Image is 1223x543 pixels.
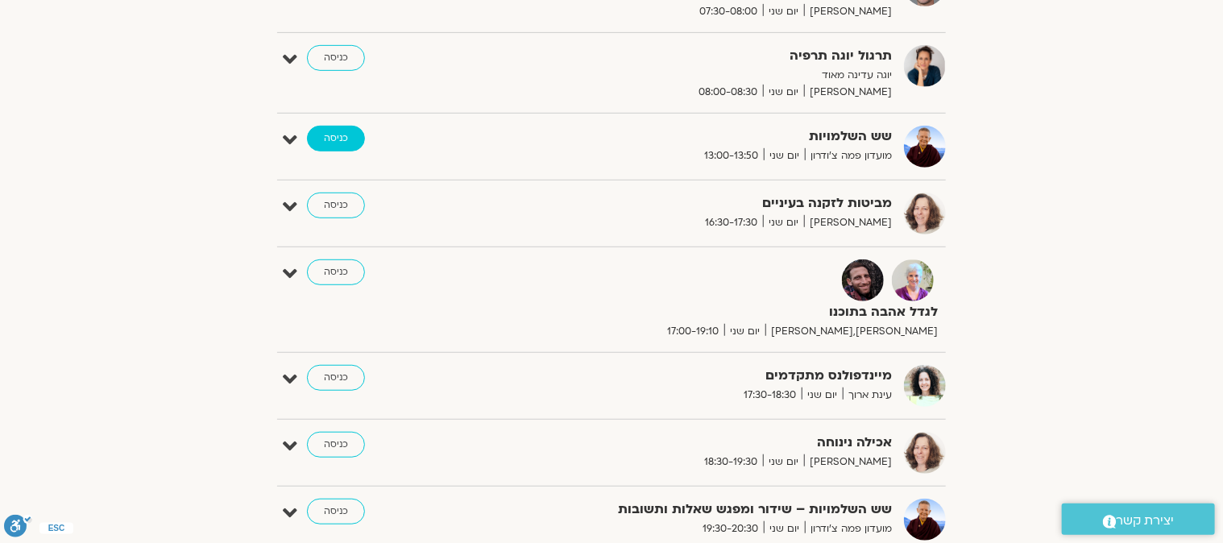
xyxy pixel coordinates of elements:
[699,147,764,164] span: 13:00-13:50
[802,387,843,404] span: יום שני
[497,365,892,387] strong: מיינדפולנס מתקדמים
[805,147,892,164] span: מועדון פמה צ'ודרון
[738,387,802,404] span: 17:30-18:30
[843,387,892,404] span: עינת ארוך
[497,67,892,84] p: יוגה עדינה מאוד
[1117,510,1175,532] span: יצירת קשר
[497,45,892,67] strong: תרגול יוגה תרפיה
[697,520,764,537] span: 19:30-20:30
[763,454,804,470] span: יום שני
[724,323,765,340] span: יום שני
[497,193,892,214] strong: מביטות לזקנה בעיניים
[804,84,892,101] span: [PERSON_NAME]
[1062,504,1215,535] a: יצירת קשר
[307,365,365,391] a: כניסה
[699,214,763,231] span: 16:30-17:30
[543,301,938,323] strong: לגדל אהבה בתוכנו
[307,259,365,285] a: כניסה
[764,147,805,164] span: יום שני
[764,520,805,537] span: יום שני
[661,323,724,340] span: 17:00-19:10
[763,214,804,231] span: יום שני
[763,84,804,101] span: יום שני
[699,454,763,470] span: 18:30-19:30
[307,432,365,458] a: כניסה
[307,45,365,71] a: כניסה
[307,126,365,151] a: כניסה
[804,3,892,20] span: [PERSON_NAME]
[307,499,365,524] a: כניסה
[805,520,892,537] span: מועדון פמה צ'ודרון
[497,499,892,520] strong: שש השלמויות – שידור ומפגש שאלות ותשובות
[804,214,892,231] span: [PERSON_NAME]
[497,432,892,454] strong: אכילה נינוחה
[804,454,892,470] span: [PERSON_NAME]
[763,3,804,20] span: יום שני
[765,323,938,340] span: [PERSON_NAME],[PERSON_NAME]
[497,126,892,147] strong: שש השלמויות
[694,3,763,20] span: 07:30-08:00
[307,193,365,218] a: כניסה
[693,84,763,101] span: 08:00-08:30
